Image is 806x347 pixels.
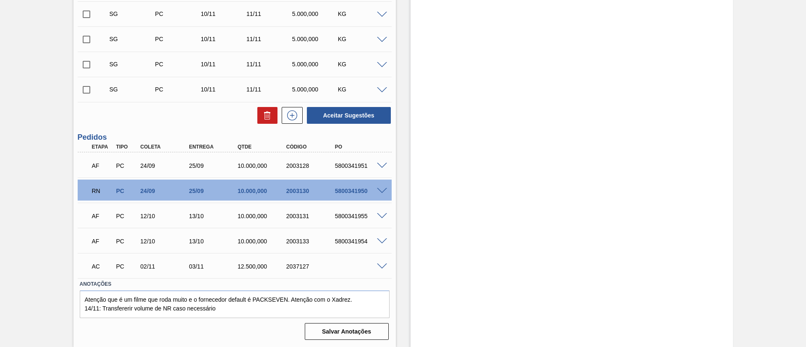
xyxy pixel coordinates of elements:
div: Entrega [187,144,241,150]
div: Pedido de Compra [153,36,204,42]
p: AF [92,238,113,245]
div: 10.000,000 [236,213,290,219]
div: Etapa [90,144,115,150]
div: 10/11/2025 [199,10,249,17]
div: 2003128 [284,162,339,169]
div: Pedido de Compra [114,263,139,270]
div: PO [333,144,387,150]
p: AC [92,263,113,270]
div: Pedido de Compra [114,213,139,219]
div: KG [336,36,387,42]
div: Sugestão Criada [107,36,158,42]
div: Aguardando Composição de Carga [90,257,115,276]
div: Aguardando Faturamento [90,232,115,250]
div: 13/10/2025 [187,213,241,219]
div: 10.000,000 [236,162,290,169]
div: KG [336,10,387,17]
div: 5800341955 [333,213,387,219]
div: Coleta [138,144,193,150]
div: Aguardando Faturamento [90,157,115,175]
div: Sugestão Criada [107,61,158,68]
label: Anotações [80,278,390,290]
div: Em renegociação [90,182,115,200]
div: 10/11/2025 [199,36,249,42]
div: 10/11/2025 [199,61,249,68]
div: 10.000,000 [236,188,290,194]
div: 12/10/2025 [138,213,193,219]
p: RN [92,188,113,194]
div: 24/09/2025 [138,188,193,194]
div: 5.000,000 [290,36,341,42]
div: 11/11/2025 [244,10,295,17]
div: 2003133 [284,238,339,245]
p: AF [92,213,113,219]
div: 5.000,000 [290,61,341,68]
div: Pedido de Compra [153,10,204,17]
button: Aceitar Sugestões [307,107,391,124]
div: 5.000,000 [290,10,341,17]
div: 11/11/2025 [244,61,295,68]
div: Pedido de Compra [153,61,204,68]
div: 5800341954 [333,238,387,245]
div: 10/11/2025 [199,86,249,93]
button: Salvar Anotações [305,323,389,340]
div: KG [336,61,387,68]
div: 2003131 [284,213,339,219]
div: 5.000,000 [290,86,341,93]
div: KG [336,86,387,93]
div: 02/11/2025 [138,263,193,270]
div: Tipo [114,144,139,150]
div: Pedido de Compra [114,188,139,194]
div: 11/11/2025 [244,86,295,93]
div: 2003130 [284,188,339,194]
div: 12/10/2025 [138,238,193,245]
div: Pedido de Compra [114,238,139,245]
p: AF [92,162,113,169]
div: Qtde [236,144,290,150]
div: 5800341951 [333,162,387,169]
div: 24/09/2025 [138,162,193,169]
div: 25/09/2025 [187,188,241,194]
div: 13/10/2025 [187,238,241,245]
div: Pedido de Compra [114,162,139,169]
div: 25/09/2025 [187,162,241,169]
div: 03/11/2025 [187,263,241,270]
div: Excluir Sugestões [253,107,277,124]
div: Sugestão Criada [107,86,158,93]
div: 12.500,000 [236,263,290,270]
div: Aceitar Sugestões [303,106,392,125]
div: 11/11/2025 [244,36,295,42]
div: Sugestão Criada [107,10,158,17]
div: Pedido de Compra [153,86,204,93]
h3: Pedidos [78,133,392,142]
div: 10.000,000 [236,238,290,245]
textarea: Atenção que é um filme que roda muito e o fornecedor default é PACKSEVEN. Atenção com o Xadrez. 1... [80,290,390,318]
div: 2037127 [284,263,339,270]
div: Nova sugestão [277,107,303,124]
div: Código [284,144,339,150]
div: 5800341950 [333,188,387,194]
div: Aguardando Faturamento [90,207,115,225]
